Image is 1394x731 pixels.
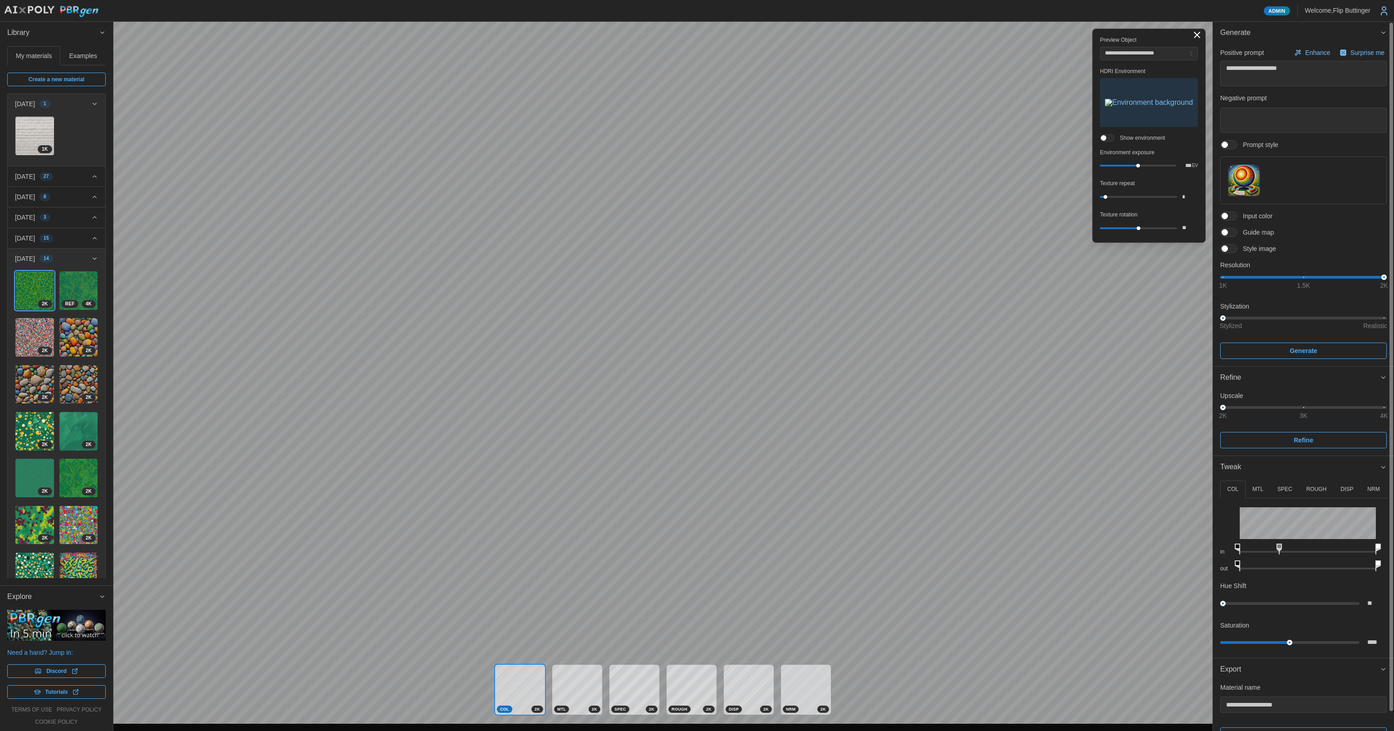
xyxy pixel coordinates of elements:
p: out [1220,565,1232,573]
span: Explore [7,586,99,608]
a: zkRWPHsvJxZt1d3JF9132K [59,458,98,498]
a: Create a new material [7,73,106,86]
img: Jot47uQheModQTvApGeV [15,318,54,357]
p: NRM [1367,486,1379,493]
img: AIxPoly PBRgen [4,5,99,18]
a: cookie policy [35,718,78,726]
p: Saturation [1220,621,1249,630]
a: GqEwR5bmRH8KK4pQJLR32K [59,318,98,357]
p: Environment exposure [1100,149,1198,157]
a: 8IaPH56e7Z1MgvRX0SiR1K [15,116,54,156]
img: y4AdM5RZVywGJQfwlKc7 [15,506,54,545]
span: Export [1220,658,1380,681]
a: privacy policy [57,706,102,714]
img: PBRgen explained in 5 minutes [7,610,106,641]
p: Resolution [1220,260,1387,270]
span: Tweak [1220,456,1380,478]
span: Tutorials [45,686,68,698]
span: 2 K [86,535,92,542]
img: mB12EwlOlevNSpmLS3hD [15,459,54,497]
a: y4AdM5RZVywGJQfwlKc72K [15,505,54,545]
img: l7QKFrcZMA8BVAMVNtrh [59,506,98,545]
span: 1 K [42,146,48,153]
p: Welcome, Flip Buttinger [1305,6,1370,15]
a: Ck5FOvpbzzOl0AbKM0QK2K [59,412,98,451]
p: Hue Shift [1220,581,1247,590]
span: 15 [44,235,49,242]
a: Discord [7,664,106,678]
p: [DATE] [15,99,35,108]
button: Surprise me [1337,46,1387,59]
p: Upscale [1220,391,1387,400]
span: NRM [786,706,795,712]
button: Refine [1213,367,1394,389]
span: Examples [69,53,97,59]
img: Environment background [1105,99,1193,106]
button: Environment background [1100,78,1198,127]
p: [DATE] [15,234,35,243]
img: iO1vHXlKYAHioXTzTFGb [59,365,98,404]
button: Export [1213,658,1394,681]
img: lRwBITwVU7KgtZhfn7BC [15,553,54,591]
span: 2 K [86,394,92,401]
span: Admin [1268,7,1285,15]
p: DISP [1340,486,1353,493]
span: 2 K [706,706,712,712]
button: Generate [1220,343,1387,359]
div: Tweak [1213,478,1394,658]
p: [DATE] [15,172,35,181]
a: Jot47uQheModQTvApGeV2K [15,318,54,357]
span: Library [7,22,99,44]
span: 2 K [535,706,540,712]
span: Input color [1237,211,1272,221]
img: imyWkOUmtu4h2xNOTS72 [15,365,54,404]
span: Generate [1290,343,1317,358]
p: Positive prompt [1220,48,1264,57]
span: 3 [44,214,46,221]
span: 2 K [820,706,826,712]
a: terms of use [11,706,52,714]
button: [DATE]15 [8,228,105,248]
p: Material name [1220,683,1387,692]
span: Discord [46,665,67,677]
a: iO1vHXlKYAHioXTzTFGb2K [59,365,98,404]
span: 2 K [42,488,48,495]
p: Texture repeat [1100,180,1198,187]
span: 2 K [592,706,597,712]
span: 4 K [86,300,92,308]
button: Tweak [1213,456,1394,478]
span: Prompt style [1237,140,1278,149]
span: Show environment [1114,134,1165,142]
button: [DATE]8 [8,187,105,207]
button: Enhance [1292,46,1332,59]
span: 1 [44,100,46,108]
span: 2 K [86,347,92,354]
div: Generate [1213,44,1394,366]
a: imyWkOUmtu4h2xNOTS722K [15,365,54,404]
a: kFAVXPqSq6MTIR6dnZhk2K [59,552,98,592]
img: zkRWPHsvJxZt1d3JF913 [59,459,98,497]
span: 8 [44,193,46,201]
span: Generate [1220,22,1380,44]
img: kFAVXPqSq6MTIR6dnZhk [59,553,98,591]
a: Tutorials [7,685,106,699]
span: ROUGH [672,706,687,712]
p: SPEC [1277,486,1292,493]
img: Prompt style [1228,165,1260,196]
a: mB12EwlOlevNSpmLS3hD2K [15,458,54,498]
img: ER21W8yT1w0VdGGmkBSG [59,271,98,310]
a: lRwBITwVU7KgtZhfn7BC2K [15,552,54,592]
span: Style image [1237,244,1276,253]
span: COL [500,706,509,712]
span: Guide map [1237,228,1274,237]
span: 2 K [763,706,769,712]
p: [DATE] [15,192,35,201]
div: Refine [1220,372,1380,383]
button: Refine [1220,432,1387,448]
span: 2 K [42,300,48,308]
button: Toggle viewport controls [1191,29,1203,41]
a: auwOVsfBwq5TGTtxqGuv2K [15,412,54,451]
button: [DATE]1 [8,94,105,114]
img: Ck5FOvpbzzOl0AbKM0QK [59,412,98,451]
p: Stylization [1220,302,1387,311]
